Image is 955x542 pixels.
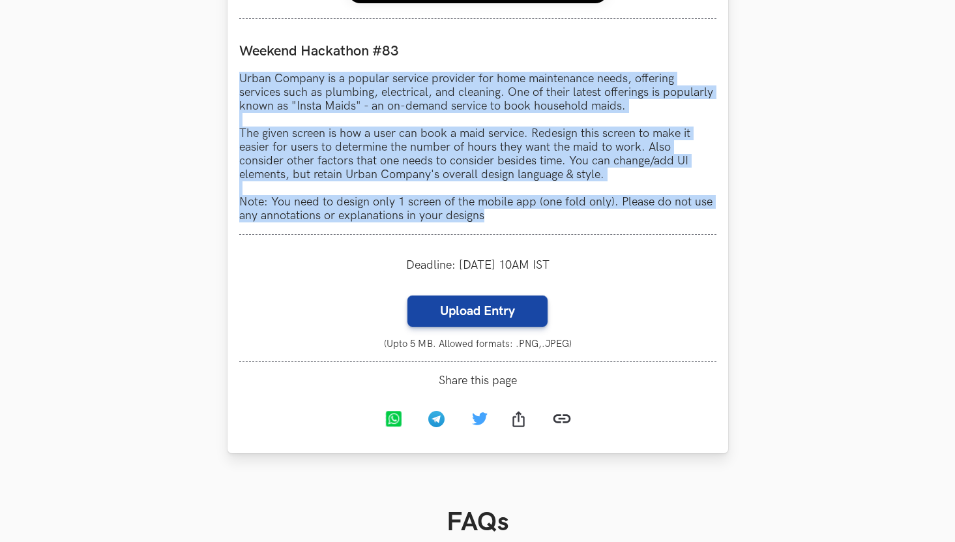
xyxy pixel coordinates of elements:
a: Whatsapp [374,401,417,440]
img: Whatsapp [385,411,402,427]
a: Telegram [417,401,460,440]
a: Copy link [542,399,581,442]
label: Upload Entry [407,295,548,327]
img: Share [512,411,524,427]
a: Share [499,401,542,440]
label: Weekend Hackathon #83 [239,42,716,60]
div: Deadline: [DATE] 10AM IST [239,247,716,284]
p: Urban Company is a popular service provider for home maintenance needs, offering services such as... [239,72,716,222]
small: (Upto 5 MB. Allowed formats: .PNG,.JPEG) [239,339,716,350]
h1: FAQs [248,507,707,538]
span: Share this page [239,374,716,387]
img: Telegram [428,411,445,427]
